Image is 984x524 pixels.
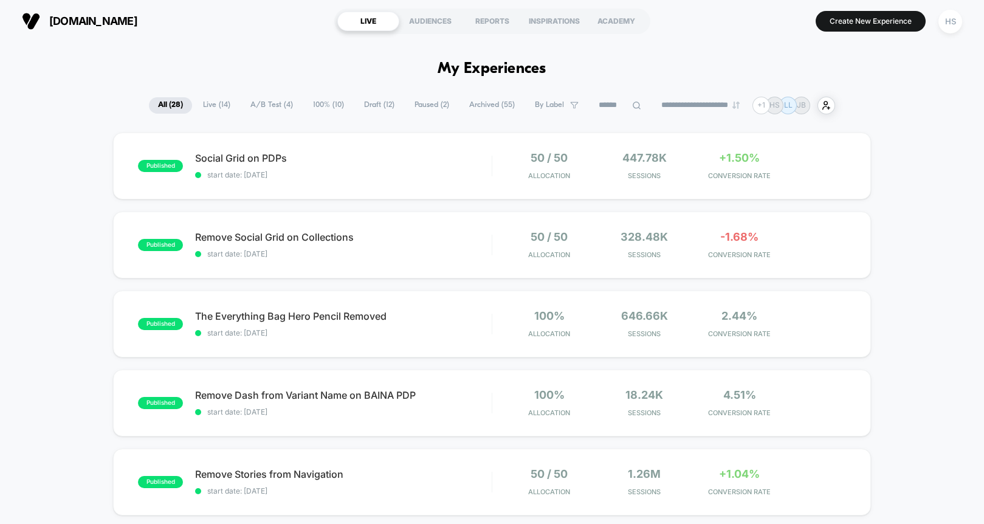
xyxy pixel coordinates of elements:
img: end [732,102,740,109]
div: LIVE [337,12,399,31]
span: published [138,318,183,330]
span: published [138,160,183,172]
span: Live ( 14 ) [194,97,239,114]
div: AUDIENCES [399,12,461,31]
span: A/B Test ( 4 ) [241,97,302,114]
span: By Label [535,101,564,110]
span: CONVERSION RATE [695,172,784,180]
span: start date: [DATE] [195,250,492,258]
span: Sessions [600,172,689,180]
span: CONVERSION RATE [695,488,784,496]
span: start date: [DATE] [195,487,492,495]
p: LL [784,101,793,109]
p: HS [769,101,780,109]
span: Allocation [528,251,570,259]
span: CONVERSION RATE [695,409,784,417]
button: HS [935,9,966,34]
span: 50 / 50 [531,231,568,244]
span: Archived ( 55 ) [460,97,524,114]
button: Create New Experience [816,11,926,32]
span: Paused ( 2 ) [405,97,458,114]
span: Sessions [600,488,689,496]
span: All ( 28 ) [149,97,192,114]
span: CONVERSION RATE [695,251,784,259]
span: 1.26M [628,468,661,481]
span: Remove Stories from Navigation [195,469,492,480]
button: [DOMAIN_NAME] [18,12,141,31]
span: [DOMAIN_NAME] [49,15,137,28]
span: Allocation [528,172,570,180]
span: Allocation [528,488,570,496]
span: CONVERSION RATE [695,330,784,338]
span: start date: [DATE] [195,408,492,416]
div: REPORTS [461,12,523,31]
span: 447.78k [622,152,667,165]
span: 18.24k [625,389,663,402]
span: Allocation [528,409,570,417]
span: 100% ( 10 ) [304,97,353,114]
span: Social Grid on PDPs [195,153,492,164]
span: Allocation [528,330,570,338]
span: +1.04% [719,468,760,481]
div: INSPIRATIONS [523,12,585,31]
span: Remove Dash from Variant Name on BAINA PDP [195,390,492,401]
span: published [138,476,183,488]
img: Visually logo [22,12,40,30]
span: Draft ( 12 ) [355,97,404,114]
div: + 1 [752,97,770,114]
span: start date: [DATE] [195,329,492,337]
span: 2.44% [721,310,757,323]
span: Remove Social Grid on Collections [195,232,492,243]
div: ACADEMY [585,12,647,31]
span: 4.51% [723,389,756,402]
span: 328.48k [621,231,668,244]
span: 100% [534,389,565,402]
h1: My Experiences [438,61,546,78]
span: Sessions [600,409,689,417]
span: start date: [DATE] [195,171,492,179]
span: 50 / 50 [531,152,568,165]
span: 50 / 50 [531,468,568,481]
span: -1.68% [720,231,759,244]
div: HS [938,10,962,33]
span: published [138,239,183,251]
span: 646.66k [621,310,668,323]
p: JB [797,101,806,109]
span: The Everything Bag Hero Pencil Removed [195,311,492,322]
span: +1.50% [719,152,760,165]
span: 100% [534,310,565,323]
span: Sessions [600,251,689,259]
span: Sessions [600,330,689,338]
span: published [138,397,183,409]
